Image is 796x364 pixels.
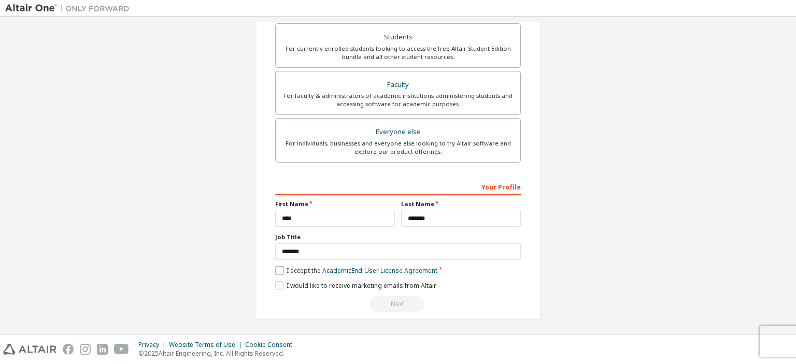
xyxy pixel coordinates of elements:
[169,341,245,349] div: Website Terms of Use
[275,281,436,290] label: I would like to receive marketing emails from Altair
[245,341,298,349] div: Cookie Consent
[282,92,514,108] div: For faculty & administrators of academic institutions administering students and accessing softwa...
[80,344,91,355] img: instagram.svg
[275,178,521,195] div: Your Profile
[275,296,521,312] div: Read and acccept EULA to continue
[3,344,56,355] img: altair_logo.svg
[282,78,514,92] div: Faculty
[138,341,169,349] div: Privacy
[401,200,521,208] label: Last Name
[63,344,74,355] img: facebook.svg
[282,45,514,61] div: For currently enrolled students looking to access the free Altair Student Edition bundle and all ...
[282,30,514,45] div: Students
[275,200,395,208] label: First Name
[322,266,437,275] a: Academic End-User License Agreement
[5,3,135,13] img: Altair One
[275,266,437,275] label: I accept the
[97,344,108,355] img: linkedin.svg
[114,344,129,355] img: youtube.svg
[138,349,298,358] p: © 2025 Altair Engineering, Inc. All Rights Reserved.
[282,139,514,156] div: For individuals, businesses and everyone else looking to try Altair software and explore our prod...
[275,233,521,241] label: Job Title
[282,125,514,139] div: Everyone else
